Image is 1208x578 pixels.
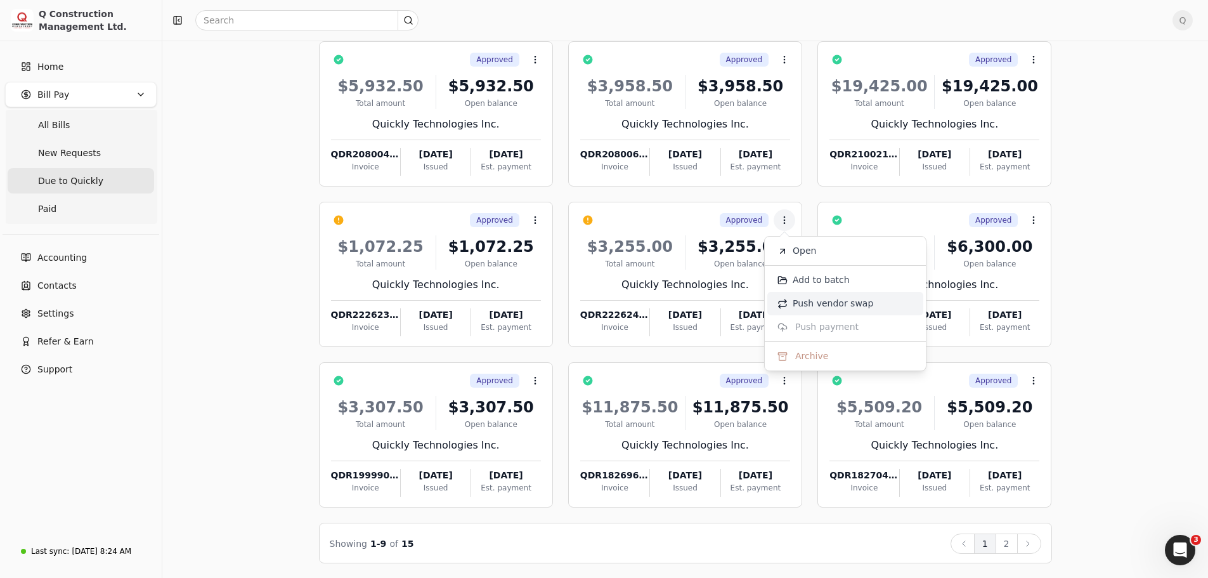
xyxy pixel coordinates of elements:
span: Refer & Earn [37,335,94,348]
span: Accounting [37,251,87,265]
div: $11,875.50 [691,396,790,419]
div: $6,300.00 [940,235,1039,258]
span: Contacts [37,279,77,292]
div: Issued [650,322,720,333]
div: QDR182704-1318 [829,469,899,482]
button: Support [5,357,157,382]
a: New Requests [8,140,154,166]
div: Issued [900,161,970,173]
span: 15 [401,539,413,549]
button: Bill Pay [5,82,157,107]
div: Open balance [940,98,1039,109]
div: Est. payment [471,161,540,173]
div: Total amount [331,258,431,270]
a: Contacts [5,273,157,298]
div: Quickly Technologies Inc. [580,438,790,453]
div: Invoice [829,161,899,173]
div: $3,958.50 [691,75,790,98]
span: Settings [37,307,74,320]
div: QDR208004-1336 [331,148,400,161]
div: Est. payment [970,482,1039,494]
button: 2 [996,534,1018,554]
div: Quickly Technologies Inc. [331,117,541,132]
span: 1 - 9 [370,539,386,549]
span: Archive [795,350,828,363]
span: Showing [330,539,367,549]
div: [DATE] [471,308,540,322]
div: [DATE] [970,308,1039,322]
div: QDR199990-004 [331,469,400,482]
a: Due to Quickly [8,168,154,194]
div: Quickly Technologies Inc. [829,277,1039,292]
div: Quickly Technologies Inc. [580,117,790,132]
div: $19,425.00 [940,75,1039,98]
div: Total amount [331,419,431,430]
div: [DATE] [471,469,540,482]
div: Total amount [580,98,680,109]
span: All Bills [38,119,70,132]
div: Issued [650,161,720,173]
div: Invoice [829,482,899,494]
div: [DATE] [650,148,720,161]
span: Approved [975,375,1012,386]
div: Est. payment [721,161,790,173]
div: Open balance [441,98,541,109]
div: [DATE] [721,148,790,161]
div: $3,255.00 [691,235,790,258]
a: Home [5,54,157,79]
div: [DATE] [900,148,970,161]
div: QDR208006-1329 [580,148,649,161]
span: Approved [476,54,513,65]
div: $5,509.20 [940,396,1039,419]
span: Support [37,363,72,376]
div: $3,958.50 [580,75,680,98]
div: [DATE] [401,148,471,161]
input: Search [195,10,419,30]
div: Open balance [691,419,790,430]
div: Open balance [691,98,790,109]
div: Issued [401,482,471,494]
span: Approved [476,375,513,386]
span: of [389,539,398,549]
div: [DATE] [970,148,1039,161]
div: [DATE] [900,469,970,482]
div: $3,307.50 [441,396,541,419]
div: $3,307.50 [331,396,431,419]
div: Quickly Technologies Inc. [331,438,541,453]
div: Last sync: [31,546,69,557]
div: Quickly Technologies Inc. [829,117,1039,132]
div: [DATE] [471,148,540,161]
button: 1 [974,534,996,554]
button: Q [1172,10,1193,30]
div: Total amount [580,258,680,270]
div: [DATE] [900,308,970,322]
div: Est. payment [721,322,790,333]
div: Est. payment [970,322,1039,333]
span: Add to batch [793,273,850,287]
span: Approved [975,54,1012,65]
div: [DATE] [650,469,720,482]
span: Approved [726,214,763,226]
span: Approved [726,54,763,65]
div: Est. payment [970,161,1039,173]
div: Quickly Technologies Inc. [580,277,790,292]
div: Invoice [331,322,400,333]
div: Invoice [580,322,649,333]
span: New Requests [38,147,101,160]
div: Issued [900,322,970,333]
span: Approved [726,375,763,386]
div: Est. payment [721,482,790,494]
span: Bill Pay [37,88,69,102]
div: Invoice [331,482,400,494]
div: Est. payment [471,322,540,333]
div: Open balance [940,258,1039,270]
img: 3171ca1f-602b-4dfe-91f0-0ace091e1481.jpeg [11,9,34,32]
iframe: Intercom live chat [1165,535,1195,565]
span: Home [37,60,63,74]
div: Quickly Technologies Inc. [829,438,1039,453]
div: $11,875.50 [580,396,680,419]
div: Issued [401,161,471,173]
div: [DATE] [401,469,471,482]
div: $3,255.00 [580,235,680,258]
